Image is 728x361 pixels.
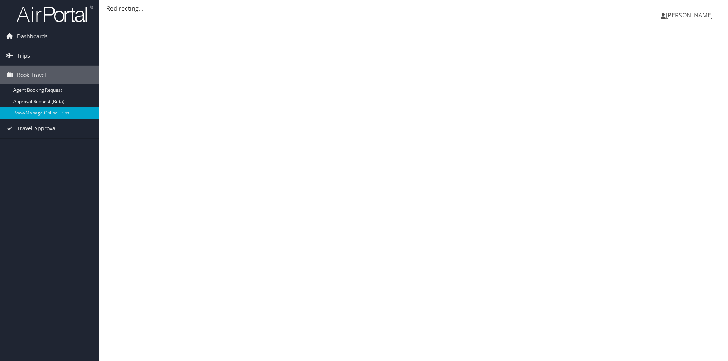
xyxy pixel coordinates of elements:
[661,4,720,27] a: [PERSON_NAME]
[17,46,30,65] span: Trips
[17,5,93,23] img: airportal-logo.png
[17,66,46,84] span: Book Travel
[17,27,48,46] span: Dashboards
[106,4,720,13] div: Redirecting...
[17,119,57,138] span: Travel Approval
[666,11,713,19] span: [PERSON_NAME]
